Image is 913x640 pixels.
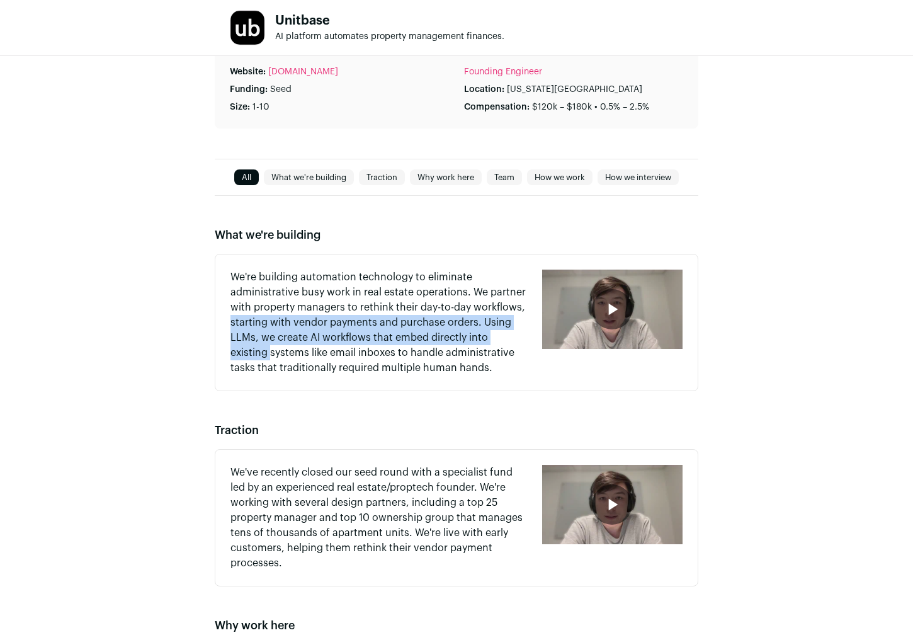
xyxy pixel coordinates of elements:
span: AI platform automates property management finances. [275,32,504,41]
p: Website: [230,66,266,78]
p: [US_STATE][GEOGRAPHIC_DATA] [507,83,642,96]
a: Why work here [410,170,482,185]
p: Size: [230,101,250,113]
p: We're building automation technology to eliminate administrative busy work in real estate operati... [230,270,527,375]
a: Team [487,170,522,185]
p: Compensation: [464,101,530,113]
a: [DOMAIN_NAME] [268,66,338,78]
p: Location: [464,83,504,96]
a: Founding Engineer [464,67,542,76]
p: $120k – $180k • 0.5% – 2.5% [532,101,649,113]
p: 1-10 [252,101,269,113]
h2: What we're building [215,226,698,244]
h2: Traction [215,421,698,439]
a: How we work [527,170,593,185]
a: What we're building [264,170,354,185]
a: All [234,170,259,185]
p: Funding: [230,83,268,96]
img: 180d8d1040b0dd663c9337dc679c1304ca7ec8217767d6a0a724e31ff9c1dc78.jpg [230,11,264,45]
a: Traction [359,170,405,185]
a: How we interview [598,170,679,185]
h2: Why work here [215,617,698,634]
p: We've recently closed our seed round with a specialist fund led by an experienced real estate/pro... [230,465,527,571]
p: Seed [270,83,292,96]
h1: Unitbase [275,14,504,27]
